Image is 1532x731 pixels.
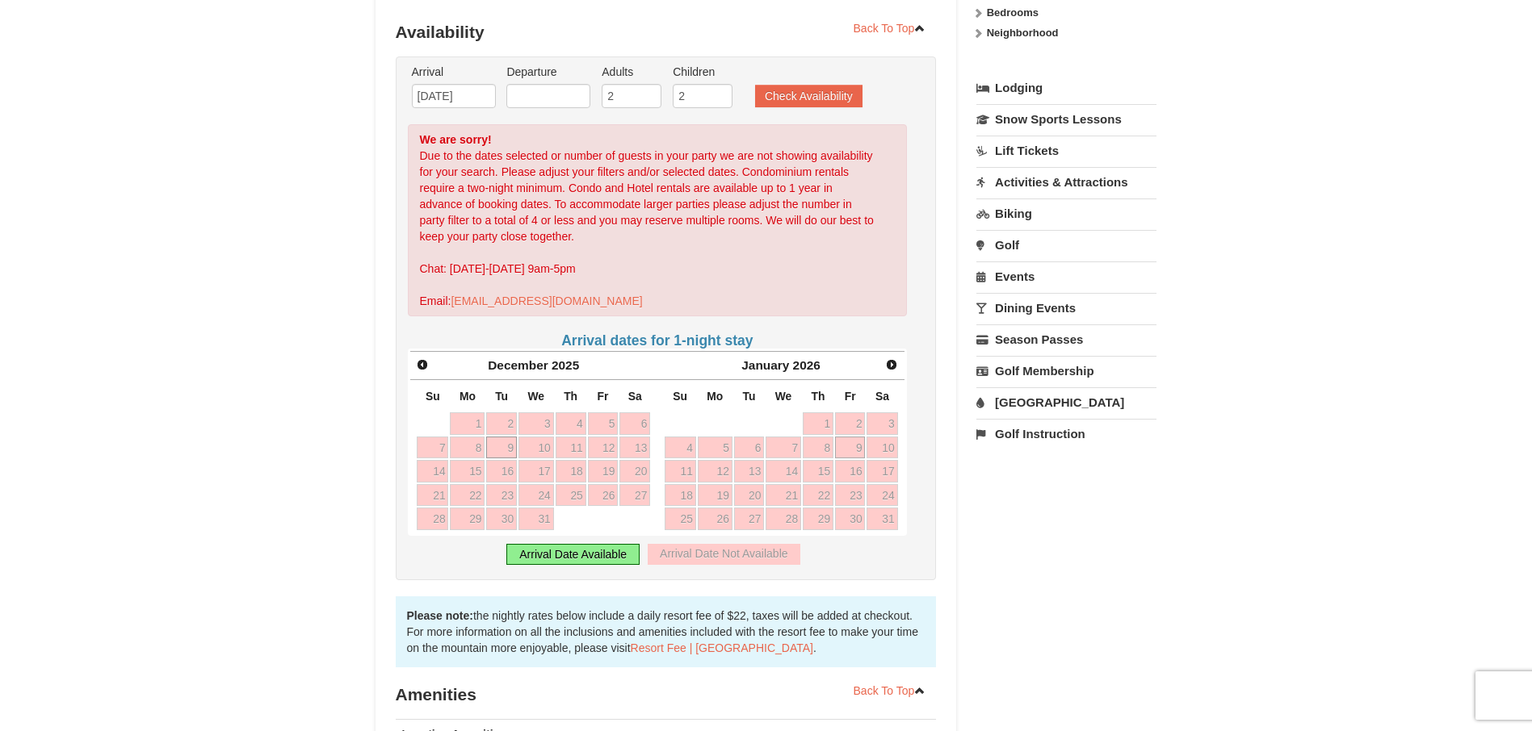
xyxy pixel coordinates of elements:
span: Monday [707,390,723,403]
a: 30 [486,508,517,530]
span: Friday [845,390,856,403]
a: 29 [803,508,833,530]
a: 28 [766,508,801,530]
a: Back To Top [843,679,937,703]
a: 21 [766,484,801,507]
a: 10 [518,437,554,459]
span: Saturday [875,390,889,403]
a: 6 [619,412,650,435]
a: 27 [619,484,650,507]
a: 23 [486,484,517,507]
a: 25 [665,508,696,530]
span: 2025 [552,358,579,372]
a: 16 [486,460,517,482]
a: 7 [417,437,448,459]
a: 22 [803,484,833,507]
a: 15 [450,460,485,482]
a: [EMAIL_ADDRESS][DOMAIN_NAME] [451,294,642,307]
span: Monday [460,390,476,403]
label: Children [673,64,732,80]
span: Wednesday [775,390,792,403]
a: 5 [588,412,619,435]
a: 4 [556,412,586,435]
a: Back To Top [843,16,937,40]
span: Sunday [673,390,687,403]
span: Wednesday [527,390,544,403]
span: 2026 [793,358,821,372]
a: 9 [486,437,517,459]
a: 14 [766,460,801,482]
span: January [741,358,789,372]
a: 3 [518,412,554,435]
a: 23 [835,484,866,507]
strong: Please note: [407,609,473,622]
a: 16 [835,460,866,482]
a: 26 [698,508,732,530]
a: 9 [835,437,866,459]
a: 20 [734,484,765,507]
span: Prev [416,358,429,371]
a: 8 [450,437,485,459]
a: 24 [518,484,554,507]
a: 2 [835,412,866,435]
a: Lodging [976,73,1156,102]
a: Season Passes [976,324,1156,354]
div: the nightly rates below include a daily resort fee of $22, taxes will be added at checkout. For m... [396,596,937,667]
h4: Arrival dates for 1-night stay [408,332,908,349]
span: Thursday [564,390,577,403]
a: 17 [867,460,897,482]
a: Biking [976,198,1156,228]
a: 27 [734,508,765,530]
a: 17 [518,460,554,482]
a: 4 [665,437,696,459]
a: 18 [556,460,586,482]
a: 3 [867,412,897,435]
a: 21 [417,484,448,507]
h3: Amenities [396,679,937,711]
a: 29 [450,508,485,530]
a: Golf Membership [976,356,1156,386]
a: Snow Sports Lessons [976,104,1156,134]
a: 5 [698,437,732,459]
a: 31 [518,508,554,530]
label: Departure [506,64,590,80]
strong: Bedrooms [987,6,1039,19]
a: Golf Instruction [976,419,1156,449]
label: Arrival [412,64,496,80]
a: 22 [450,484,485,507]
span: December [488,358,548,372]
a: 13 [734,460,765,482]
a: 25 [556,484,586,507]
a: 6 [734,437,765,459]
a: Prev [412,353,434,376]
a: 10 [867,437,897,459]
a: 13 [619,437,650,459]
a: Resort Fee | [GEOGRAPHIC_DATA] [631,641,813,654]
a: 24 [867,484,897,507]
a: 19 [698,484,732,507]
div: Arrival Date Available [506,544,640,565]
div: Due to the dates selected or number of guests in your party we are not showing availability for y... [408,124,908,316]
strong: We are sorry! [420,133,492,146]
a: Next [880,353,903,376]
a: 19 [588,460,619,482]
a: 8 [803,437,833,459]
a: 11 [556,437,586,459]
span: Saturday [628,390,642,403]
a: [GEOGRAPHIC_DATA] [976,387,1156,417]
a: 28 [417,508,448,530]
span: Tuesday [742,390,755,403]
span: Friday [597,390,608,403]
a: Activities & Attractions [976,167,1156,197]
a: 15 [803,460,833,482]
strong: Neighborhood [987,27,1059,39]
a: Events [976,261,1156,291]
span: Thursday [811,390,825,403]
span: Sunday [426,390,440,403]
div: Arrival Date Not Available [648,544,800,565]
a: Golf [976,230,1156,260]
a: 12 [698,460,732,482]
a: 7 [766,437,801,459]
button: Check Availability [755,85,863,107]
a: Dining Events [976,293,1156,323]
